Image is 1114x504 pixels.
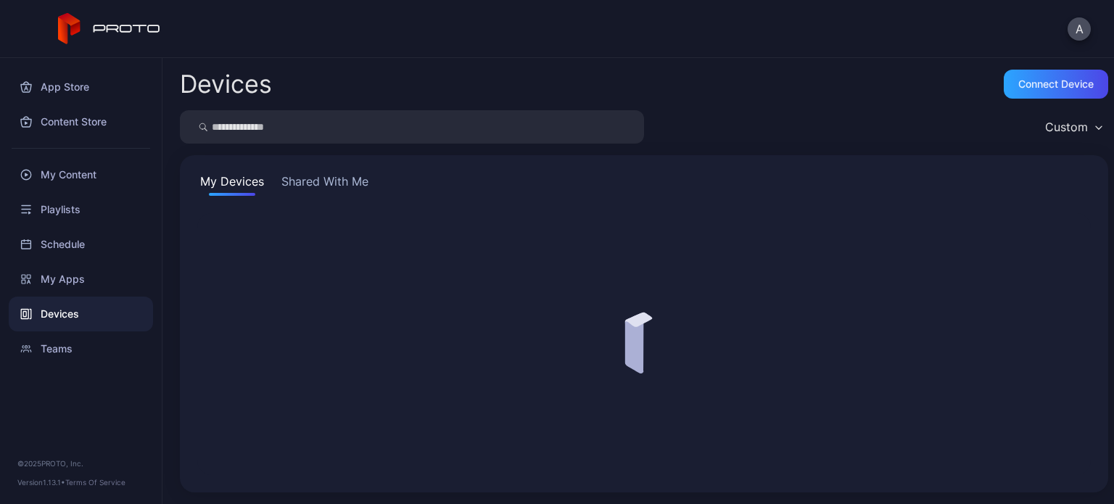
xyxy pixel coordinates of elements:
[17,458,144,469] div: © 2025 PROTO, Inc.
[9,157,153,192] a: My Content
[1045,120,1088,134] div: Custom
[9,192,153,227] a: Playlists
[197,173,267,196] button: My Devices
[1038,110,1108,144] button: Custom
[9,70,153,104] a: App Store
[17,478,65,487] span: Version 1.13.1 •
[9,227,153,262] a: Schedule
[1068,17,1091,41] button: A
[278,173,371,196] button: Shared With Me
[1018,78,1094,90] div: Connect device
[180,71,272,97] h2: Devices
[9,331,153,366] a: Teams
[9,297,153,331] a: Devices
[1004,70,1108,99] button: Connect device
[65,478,125,487] a: Terms Of Service
[9,262,153,297] a: My Apps
[9,104,153,139] a: Content Store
